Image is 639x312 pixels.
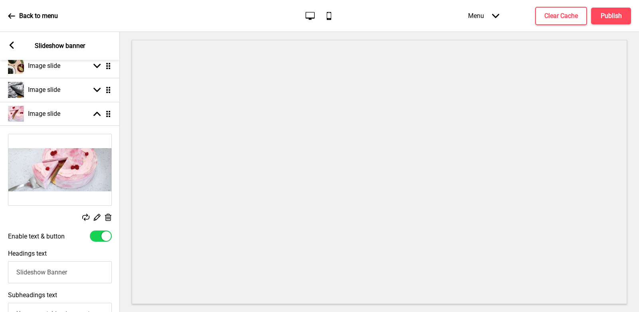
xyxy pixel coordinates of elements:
div: Menu [460,4,507,28]
h4: Clear Cache [544,12,578,20]
h4: Image slide [28,85,60,94]
label: Enable text & button [8,233,65,240]
p: Slideshow banner [35,42,85,50]
h4: Image slide [28,109,60,118]
img: Image [8,134,111,205]
label: Subheadings text [8,291,57,299]
h4: Image slide [28,62,60,70]
label: Headings text [8,250,47,257]
a: Back to menu [8,5,58,27]
button: Clear Cache [535,7,587,25]
p: Back to menu [19,12,58,20]
h4: Publish [601,12,622,20]
button: Publish [591,8,631,24]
